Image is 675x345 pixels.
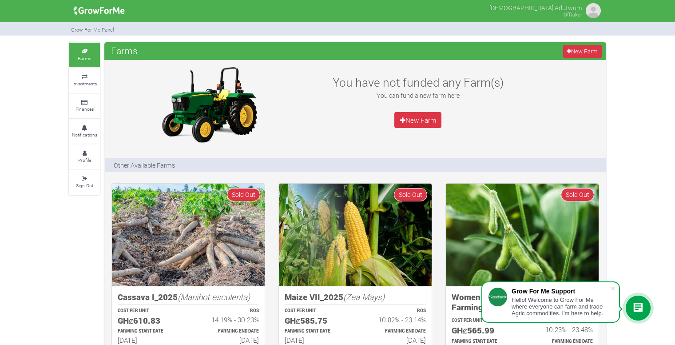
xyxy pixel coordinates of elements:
[78,55,91,61] small: Farms
[196,308,259,314] p: ROS
[322,91,514,100] p: You can fund a new farm here
[452,338,514,345] p: Estimated Farming Start Date
[363,308,426,314] p: ROS
[196,316,259,324] h6: 14.19% - 30.23%
[343,291,385,302] i: (Zea Mays)
[285,328,347,335] p: Estimated Farming Start Date
[196,328,259,335] p: Estimated Farming End Date
[322,75,514,89] h3: You have not funded any Farm(s)
[363,316,426,324] h6: 10.82% - 23.14%
[279,184,432,286] img: growforme image
[112,184,265,286] img: growforme image
[69,94,100,118] a: Finances
[118,292,259,302] h5: Cassava I_2025
[285,292,426,302] h5: Maize VII_2025
[563,45,602,58] a: New Farm
[154,64,265,144] img: growforme image
[69,43,100,67] a: Farms
[452,325,514,336] h5: GHȼ565.99
[69,68,100,92] a: Investments
[512,288,610,295] div: Grow For Me Support
[512,297,610,317] div: Hello! Welcome to Grow For Me where everyone can farm and trade Agric commodities. I'm here to help.
[71,2,128,20] img: growforme image
[178,291,250,302] i: (Manihot esculenta)
[285,336,347,344] h6: [DATE]
[69,119,100,144] a: Notifications
[72,80,97,87] small: Investments
[452,317,514,324] p: COST PER UNIT
[584,2,602,20] img: growforme image
[75,106,94,112] small: Finances
[71,26,114,33] small: Grow For Me Panel
[530,338,593,345] p: Estimated Farming End Date
[118,308,180,314] p: COST PER UNIT
[530,325,593,333] h6: 10.23% - 23.48%
[78,157,91,163] small: Profile
[109,42,140,60] span: Farms
[452,292,593,312] h5: Women in Organic Soybeans Farming_2025
[564,11,582,18] small: Offtaker
[118,336,180,344] h6: [DATE]
[561,188,594,201] span: Sold Out
[69,170,100,194] a: Sign Out
[76,182,93,189] small: Sign Out
[69,144,100,169] a: Profile
[363,328,426,335] p: Estimated Farming End Date
[227,188,260,201] span: Sold Out
[363,336,426,344] h6: [DATE]
[394,112,441,128] a: New Farm
[118,328,180,335] p: Estimated Farming Start Date
[114,160,175,170] p: Other Available Farms
[446,184,599,286] img: growforme image
[394,188,427,201] span: Sold Out
[72,132,97,138] small: Notifications
[285,308,347,314] p: COST PER UNIT
[285,316,347,326] h5: GHȼ585.75
[118,316,180,326] h5: GHȼ610.83
[489,2,582,12] p: [DEMOGRAPHIC_DATA] Adutwum
[196,336,259,344] h6: [DATE]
